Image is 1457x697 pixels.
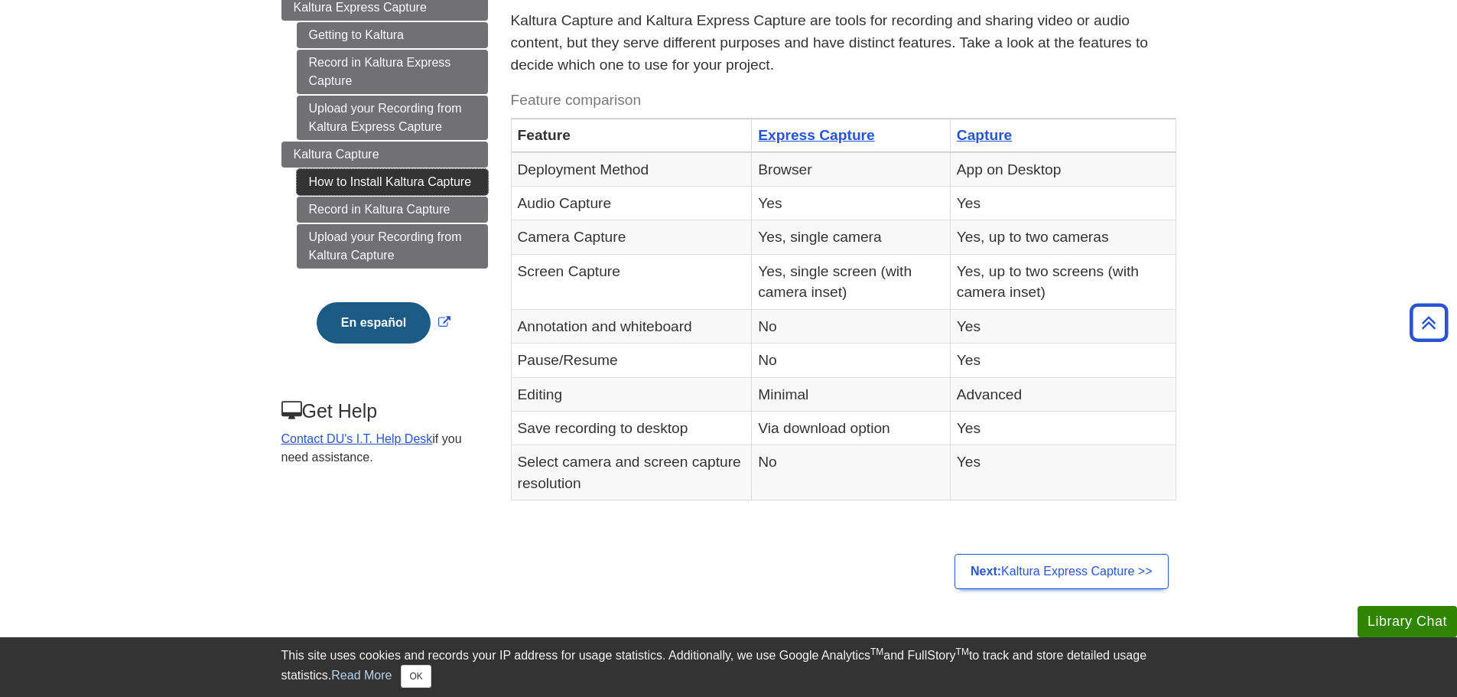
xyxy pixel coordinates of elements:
a: How to Install Kaltura Capture [297,169,488,195]
td: Select camera and screen capture resolution [511,445,752,500]
sup: TM [956,647,969,657]
a: Getting to Kaltura [297,22,488,48]
td: Save recording to desktop [511,411,752,445]
td: Yes, single camera [752,220,951,254]
a: Record in Kaltura Express Capture [297,50,488,94]
td: Yes, up to two cameras [950,220,1176,254]
sup: TM [870,647,883,657]
td: Audio Capture [511,187,752,220]
td: No [752,309,951,343]
p: if you need assistance. [281,430,486,467]
td: Advanced [950,377,1176,411]
td: Yes [950,445,1176,500]
caption: Feature comparison [511,83,1176,118]
button: Close [401,665,431,688]
th: Feature [511,119,752,152]
td: Yes, up to two screens (with camera inset) [950,254,1176,309]
span: Kaltura Capture [294,148,379,161]
a: Record in Kaltura Capture [297,197,488,223]
td: Minimal [752,377,951,411]
button: En español [317,302,431,344]
a: Back to Top [1404,312,1453,333]
a: Next:Kaltura Express Capture >> [955,554,1168,589]
button: Library Chat [1358,606,1457,637]
strong: Next: [971,565,1001,578]
td: Annotation and whiteboard [511,309,752,343]
a: Link opens in new window [313,316,454,329]
a: Contact DU's I.T. Help Desk [281,432,433,445]
a: Express Capture [758,127,875,143]
p: Kaltura Capture and Kaltura Express Capture are tools for recording and sharing video or audio co... [511,10,1176,76]
td: Yes, single screen (with camera inset) [752,254,951,309]
div: This site uses cookies and records your IP address for usage statistics. Additionally, we use Goo... [281,647,1176,688]
td: App on Desktop [950,152,1176,186]
td: Browser [752,152,951,186]
td: Pause/Resume [511,344,752,377]
td: No [752,344,951,377]
a: Read More [331,669,392,682]
a: Upload your Recording from Kaltura Capture [297,224,488,269]
td: Yes [950,187,1176,220]
a: Kaltura Capture [281,142,488,168]
td: Yes [950,309,1176,343]
td: Screen Capture [511,254,752,309]
span: Kaltura Express Capture [294,1,427,14]
td: No [752,445,951,500]
td: Yes [752,187,951,220]
a: Upload your Recording from Kaltura Express Capture [297,96,488,140]
td: Yes [950,411,1176,445]
a: Capture [957,127,1013,143]
td: Via download option [752,411,951,445]
td: Editing [511,377,752,411]
td: Deployment Method [511,152,752,186]
td: Yes [950,344,1176,377]
td: Camera Capture [511,220,752,254]
h3: Get Help [281,400,486,422]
